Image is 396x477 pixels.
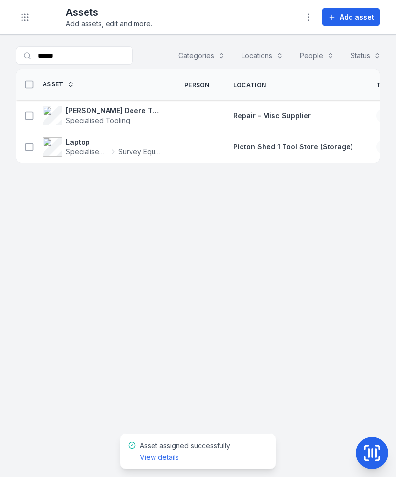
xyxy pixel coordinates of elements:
span: Tag [376,82,390,89]
button: Locations [235,46,289,65]
span: Asset [43,81,64,88]
span: Picton Shed 1 Tool Store (Storage) [233,143,353,151]
a: Repair - Misc Supplier [233,111,311,121]
span: Add assets, edit and more. [66,19,152,29]
button: People [293,46,340,65]
a: Asset [43,81,74,88]
a: [PERSON_NAME] Deere Test LaptopSpecialised Tooling [43,106,161,125]
strong: [PERSON_NAME] Deere Test Laptop [66,106,161,116]
span: Person [184,82,210,89]
span: Specialised Tooling [66,116,130,124]
strong: Laptop [66,137,161,147]
button: Add asset [322,8,380,26]
span: Survey Equipment [118,147,161,157]
button: Categories [172,46,231,65]
a: View details [140,453,179,462]
a: Picton Shed 1 Tool Store (Storage) [233,142,353,152]
h2: Assets [66,5,152,19]
span: Asset assigned successfully [140,441,230,461]
span: Add asset [340,12,374,22]
button: Toggle navigation [16,8,34,26]
span: Repair - Misc Supplier [233,111,311,120]
button: Status [344,46,387,65]
span: Specialised Tooling [66,147,109,157]
span: Location [233,82,266,89]
a: LaptopSpecialised ToolingSurvey Equipment [43,137,161,157]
